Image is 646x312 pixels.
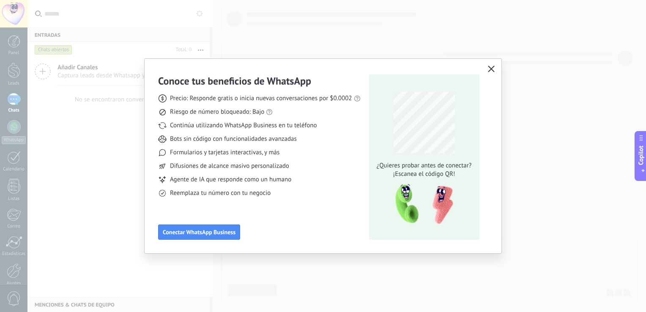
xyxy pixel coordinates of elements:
[158,224,240,240] button: Conectar WhatsApp Business
[374,161,474,170] span: ¿Quieres probar antes de conectar?
[374,170,474,178] span: ¡Escanea el código QR!
[170,162,289,170] span: Difusiones de alcance masivo personalizado
[388,182,455,227] img: qr-pic-1x.png
[170,108,264,116] span: Riesgo de número bloqueado: Bajo
[170,121,317,130] span: Continúa utilizando WhatsApp Business en tu teléfono
[158,74,311,88] h3: Conoce tus beneficios de WhatsApp
[170,175,291,184] span: Agente de IA que responde como un humano
[170,189,271,197] span: Reemplaza tu número con tu negocio
[637,146,645,165] span: Copilot
[163,229,235,235] span: Conectar WhatsApp Business
[170,135,297,143] span: Bots sin código con funcionalidades avanzadas
[170,94,352,103] span: Precio: Responde gratis o inicia nuevas conversaciones por $0.0002
[170,148,279,157] span: Formularios y tarjetas interactivas, y más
